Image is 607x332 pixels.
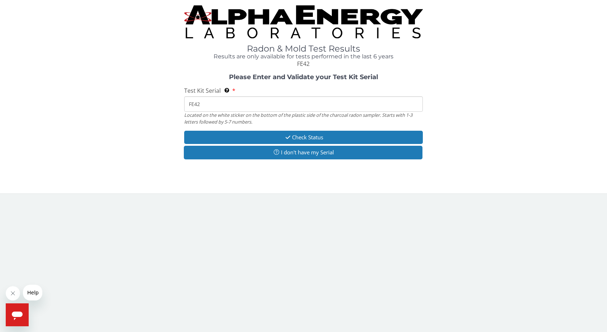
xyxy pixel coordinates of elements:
button: I don't have my Serial [184,146,422,159]
h4: Results are only available for tests performed in the last 6 years [184,53,423,60]
h1: Radon & Mold Test Results [184,44,423,53]
iframe: Message from company [23,285,42,300]
span: Test Kit Serial [184,87,221,95]
span: FE42 [297,60,310,68]
iframe: Close message [6,286,20,300]
img: TightCrop.jpg [184,5,423,38]
iframe: Button to launch messaging window [6,303,29,326]
button: Check Status [184,131,423,144]
strong: Please Enter and Validate your Test Kit Serial [229,73,378,81]
div: Located on the white sticker on the bottom of the plastic side of the charcoal radon sampler. Sta... [184,112,423,125]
